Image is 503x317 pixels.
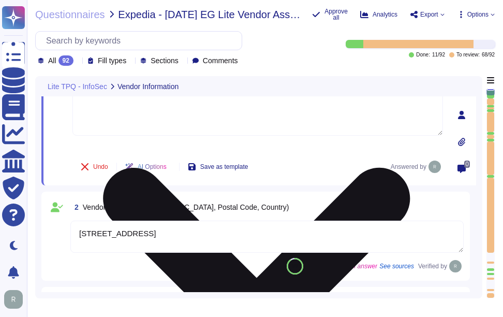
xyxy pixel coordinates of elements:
span: 11 / 92 [432,52,445,57]
span: Fill types [98,57,126,64]
span: Done: [416,52,430,57]
span: 0 [464,161,470,168]
span: Export [420,11,438,18]
span: To review: [456,52,480,57]
textarea: [STREET_ADDRESS] [70,221,464,253]
span: Analytics [373,11,397,18]
span: Lite TPQ - InfoSec [48,83,107,90]
input: Search by keywords [41,32,242,50]
img: user [428,161,441,173]
button: Analytics [360,10,397,19]
span: Approve all [324,8,348,21]
span: All [48,57,56,64]
span: 89 [292,263,298,269]
span: Expedia - [DATE] EG Lite Vendor Assessment Questionnaire v 2.0 [118,9,304,20]
span: Options [467,11,489,18]
img: user [449,260,462,272]
span: Vendor Information [117,83,179,90]
button: user [2,288,30,311]
span: 68 / 92 [482,52,495,57]
span: Questionnaires [35,9,105,20]
div: 92 [58,55,73,66]
button: Approve all [312,8,348,21]
span: Comments [203,57,238,64]
span: 2 [70,204,79,211]
img: user [4,290,23,309]
span: Sections [151,57,179,64]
